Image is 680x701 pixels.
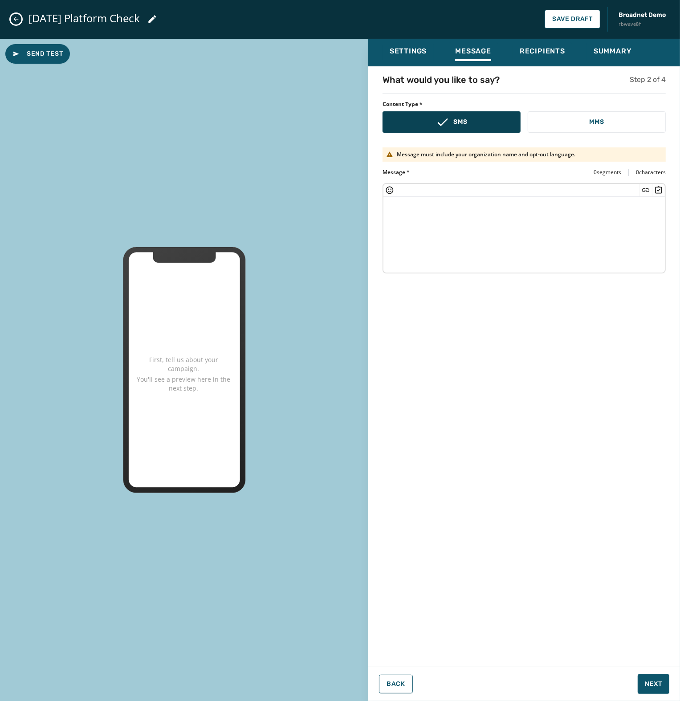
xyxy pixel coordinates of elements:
[383,111,521,133] button: SMS
[589,118,604,126] p: MMS
[385,186,394,195] button: Insert Emoji
[636,169,666,176] span: 0 characters
[383,73,500,86] h4: What would you like to say?
[619,11,666,20] span: Broadnet Demo
[397,151,575,158] p: Message must include your organization name and opt-out language.
[387,681,405,688] span: Back
[448,42,498,63] button: Message
[134,375,234,393] p: You'll see a preview here in the next step.
[654,186,663,195] button: Insert Survey
[638,674,669,694] button: Next
[594,169,621,176] span: 0 segments
[545,10,600,29] button: Save Draft
[455,47,491,56] span: Message
[645,680,662,689] span: Next
[594,47,632,56] span: Summary
[134,355,234,373] p: First, tell us about your campaign.
[383,169,410,176] label: Message *
[520,47,565,56] span: Recipients
[453,118,467,126] p: SMS
[383,42,434,63] button: Settings
[552,16,593,23] span: Save Draft
[630,74,666,85] h5: Step 2 of 4
[586,42,639,63] button: Summary
[528,111,666,133] button: MMS
[390,47,427,56] span: Settings
[619,20,666,28] span: rbwave8h
[513,42,572,63] button: Recipients
[383,101,666,108] span: Content Type *
[641,186,650,195] button: Insert Short Link
[379,675,413,693] button: Back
